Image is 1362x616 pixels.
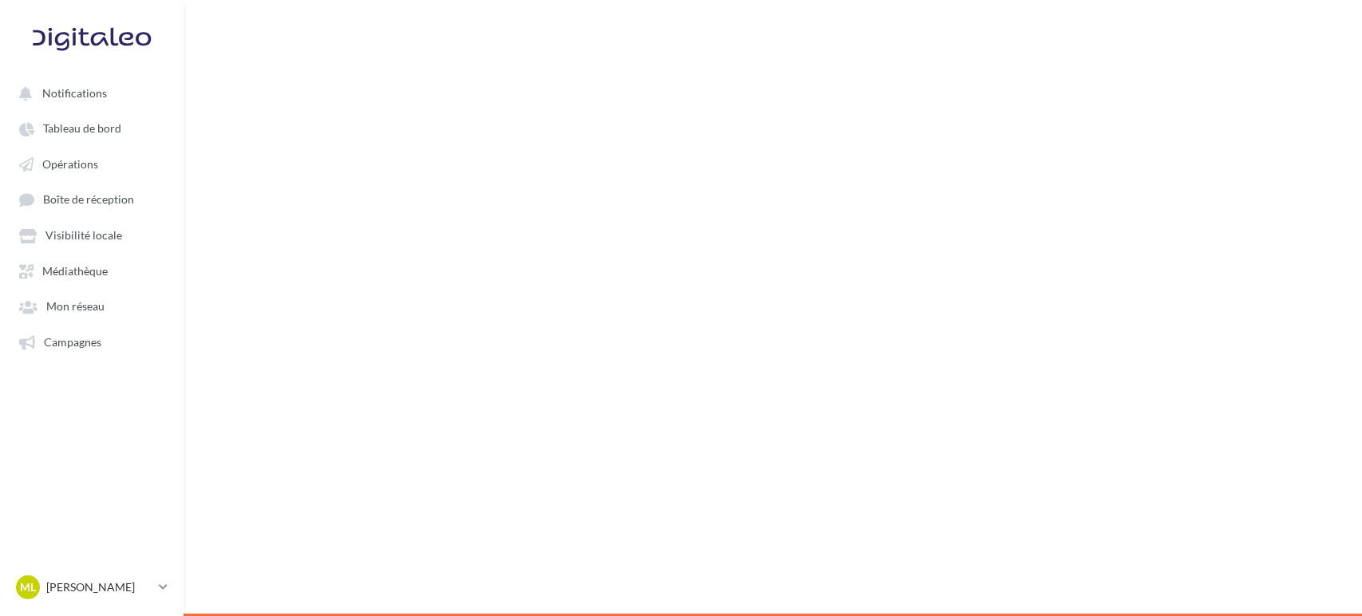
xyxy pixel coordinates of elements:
span: Médiathèque [42,264,108,278]
a: ML [PERSON_NAME] [13,572,171,602]
a: Visibilité locale [10,220,174,249]
span: Visibilité locale [45,229,122,243]
a: Mon réseau [10,291,174,320]
span: ML [20,579,36,595]
a: Boîte de réception [10,184,174,214]
a: Campagnes [10,327,174,356]
span: Notifications [42,86,107,100]
a: Tableau de bord [10,113,174,142]
span: Mon réseau [46,300,105,314]
a: Médiathèque [10,256,174,285]
button: Notifications [10,78,168,107]
span: Tableau de bord [43,122,121,136]
span: Opérations [42,157,98,171]
span: Campagnes [44,335,101,349]
span: Boîte de réception [43,193,134,207]
a: Opérations [10,149,174,178]
p: [PERSON_NAME] [46,579,152,595]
